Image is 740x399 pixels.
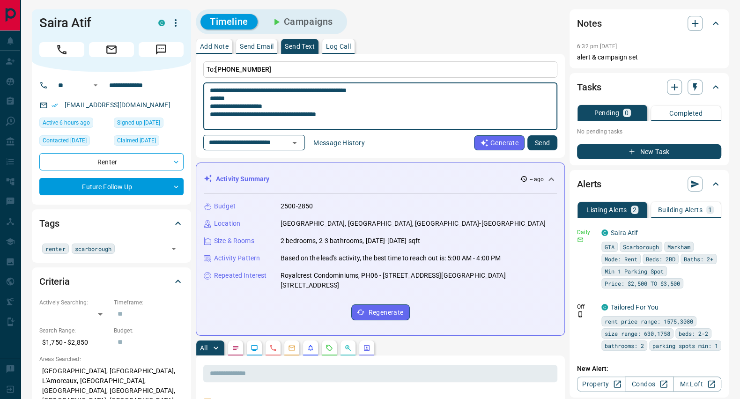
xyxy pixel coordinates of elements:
span: Call [39,42,84,57]
p: New Alert: [577,364,721,374]
span: scarborough [75,244,111,253]
div: Activity Summary-- ago [204,170,557,188]
a: [EMAIL_ADDRESS][DOMAIN_NAME] [65,101,170,109]
button: Generate [474,135,525,150]
span: Active 6 hours ago [43,118,90,127]
p: Activity Pattern [214,253,260,263]
div: Future Follow Up [39,178,184,195]
span: renter [45,244,66,253]
p: Send Text [285,43,315,50]
div: Tags [39,212,184,235]
span: rent price range: 1575,3080 [605,317,693,326]
h2: Alerts [577,177,601,192]
h2: Tags [39,216,59,231]
p: Search Range: [39,326,109,335]
p: Budget: [114,326,184,335]
h2: Criteria [39,274,70,289]
div: Tue Aug 12 2025 [114,135,184,148]
p: 2 [633,207,636,213]
div: Notes [577,12,721,35]
p: 6:32 pm [DATE] [577,43,617,50]
span: size range: 630,1758 [605,329,670,338]
p: Actively Searching: [39,298,109,307]
span: [PHONE_NUMBER] [215,66,271,73]
a: Tailored For You [611,303,659,311]
p: Activity Summary [216,174,269,184]
div: condos.ca [601,229,608,236]
div: condos.ca [601,304,608,310]
span: Mode: Rent [605,254,637,264]
div: Mon Aug 18 2025 [39,118,109,131]
svg: Requests [326,344,333,352]
p: Timeframe: [114,298,184,307]
button: Open [90,80,101,91]
p: 0 [625,110,629,116]
p: Listing Alerts [586,207,627,213]
svg: Email Verified [52,102,58,109]
p: 1 [708,207,712,213]
span: Contacted [DATE] [43,136,87,145]
p: alert & campaign set [577,52,721,62]
p: Completed [669,110,703,117]
p: 2 bedrooms, 2-3 bathrooms, [DATE]-[DATE] sqft [281,236,420,246]
p: [GEOGRAPHIC_DATA], [GEOGRAPHIC_DATA], [GEOGRAPHIC_DATA]-[GEOGRAPHIC_DATA] [281,219,546,229]
svg: Calls [269,344,277,352]
div: condos.ca [158,20,165,26]
p: Pending [594,110,619,116]
div: Tue Aug 12 2025 [39,135,109,148]
span: Price: $2,500 TO $3,500 [605,279,680,288]
span: parking spots min: 1 [652,341,718,350]
p: Location [214,219,240,229]
a: Condos [625,377,673,392]
p: All [200,345,207,351]
svg: Email [577,236,584,243]
span: GTA [605,242,614,251]
div: Alerts [577,173,721,195]
button: Send [527,135,557,150]
p: -- ago [529,175,544,184]
span: Message [139,42,184,57]
button: Campaigns [261,14,342,30]
a: Property [577,377,625,392]
p: Size & Rooms [214,236,254,246]
svg: Push Notification Only [577,311,584,318]
p: Add Note [200,43,229,50]
svg: Agent Actions [363,344,370,352]
p: No pending tasks [577,125,721,139]
a: Saira Atif [611,229,638,236]
a: Mr.Loft [673,377,721,392]
p: Budget [214,201,236,211]
svg: Lead Browsing Activity [251,344,258,352]
h1: Saira Atif [39,15,144,30]
h2: Notes [577,16,601,31]
p: Log Call [326,43,351,50]
p: Off [577,303,596,311]
svg: Opportunities [344,344,352,352]
p: Areas Searched: [39,355,184,363]
button: Regenerate [351,304,410,320]
h2: Tasks [577,80,601,95]
svg: Emails [288,344,296,352]
p: 2500-2850 [281,201,313,211]
button: Open [288,136,301,149]
p: Send Email [240,43,274,50]
span: Email [89,42,134,57]
span: Claimed [DATE] [117,136,156,145]
span: Baths: 2+ [684,254,713,264]
div: Criteria [39,270,184,293]
button: New Task [577,144,721,159]
p: Daily [577,228,596,236]
button: Timeline [200,14,258,30]
span: beds: 2-2 [679,329,708,338]
p: $1,750 - $2,850 [39,335,109,350]
p: Repeated Interest [214,271,266,281]
span: Scarborough [623,242,659,251]
svg: Notes [232,344,239,352]
div: Tasks [577,76,721,98]
button: Open [167,242,180,255]
span: Min 1 Parking Spot [605,266,664,276]
p: Royalcrest Condominiums, PH06 - [STREET_ADDRESS][GEOGRAPHIC_DATA][STREET_ADDRESS] [281,271,557,290]
span: Beds: 2BD [646,254,675,264]
p: Based on the lead's activity, the best time to reach out is: 5:00 AM - 4:00 PM [281,253,501,263]
button: Message History [308,135,370,150]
